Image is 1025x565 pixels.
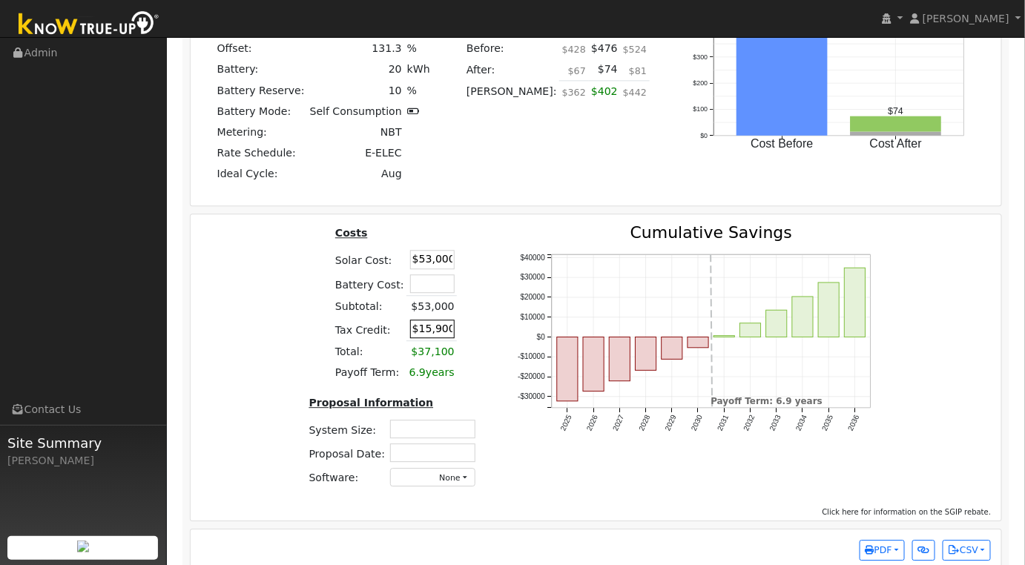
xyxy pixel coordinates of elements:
[406,363,457,383] td: years
[406,296,457,317] td: $53,000
[823,508,992,516] span: Click here for information on the SGIP rebate.
[306,465,388,489] td: Software:
[690,413,705,432] text: 2030
[518,392,545,400] text: -$30000
[851,131,942,135] rect: onclick=""
[794,413,809,432] text: 2034
[11,8,167,42] img: Know True-Up
[307,59,404,80] td: 20
[381,168,402,179] span: Aug
[620,59,649,81] td: $81
[332,363,406,383] td: Payoff Term:
[693,105,708,113] text: $100
[7,453,159,469] div: [PERSON_NAME]
[751,136,814,149] text: Cost Before
[464,39,560,59] td: Before:
[943,540,991,561] button: CSV
[559,39,588,59] td: $428
[406,341,457,363] td: $37,100
[792,297,813,337] rect: onclick=""
[332,248,406,271] td: Solar Cost:
[332,341,406,363] td: Total:
[309,397,434,409] u: Proposal Information
[214,142,307,163] td: Rate Schedule:
[214,101,307,122] td: Battery Mode:
[464,59,560,81] td: After:
[583,337,604,391] rect: onclick=""
[620,39,649,59] td: $524
[518,372,545,380] text: -$20000
[688,337,708,347] rect: onclick=""
[521,253,546,261] text: $40000
[851,116,942,131] rect: onclick=""
[214,59,307,80] td: Battery:
[214,164,307,185] td: Ideal Cycle:
[713,335,734,337] rect: onclick=""
[711,396,823,406] text: Payoff Term: 6.9 years
[870,136,923,149] text: Cost After
[306,417,388,441] td: System Size:
[404,80,432,101] td: %
[464,81,560,110] td: [PERSON_NAME]:
[307,101,404,122] td: Self Consumption
[620,81,649,110] td: $442
[404,39,432,59] td: %
[866,545,892,555] span: PDF
[662,337,682,359] rect: onclick=""
[559,59,588,81] td: $67
[521,273,546,281] text: $30000
[557,337,578,400] rect: onclick=""
[518,352,545,360] text: -$10000
[390,468,475,486] button: None
[214,122,307,142] td: Metering:
[521,313,546,321] text: $10000
[740,323,761,337] rect: onclick=""
[589,59,621,81] td: $74
[404,59,432,80] td: kWh
[923,13,1009,24] span: [PERSON_NAME]
[559,81,588,110] td: $362
[693,53,708,60] text: $300
[335,227,368,239] u: Costs
[589,39,621,59] td: $476
[845,268,866,337] rect: onclick=""
[307,122,404,142] td: NBT
[716,413,731,432] text: 2031
[846,413,861,432] text: 2036
[214,80,307,101] td: Battery Reserve:
[610,337,630,380] rect: onclick=""
[559,413,574,432] text: 2025
[664,413,679,432] text: 2029
[521,293,546,301] text: $20000
[860,540,905,561] button: PDF
[693,79,708,86] text: $200
[889,105,904,116] text: $74
[332,271,406,296] td: Battery Cost:
[820,413,835,432] text: 2035
[307,80,404,101] td: 10
[585,413,600,432] text: 2026
[332,296,406,317] td: Subtotal:
[637,413,652,432] text: 2028
[306,441,388,465] td: Proposal Date:
[766,310,787,337] rect: onclick=""
[818,282,839,337] rect: onclick=""
[700,131,708,139] text: $0
[636,337,656,370] rect: onclick=""
[307,39,404,59] td: 131.3
[332,317,406,341] td: Tax Credit:
[912,540,935,561] button: Generate Report Link
[7,433,159,453] span: Site Summary
[537,332,546,340] text: $0
[307,142,404,163] td: E-ELEC
[611,413,626,432] text: 2027
[630,223,792,242] text: Cumulative Savings
[589,81,621,110] td: $402
[742,413,757,432] text: 2032
[409,366,426,378] span: 6.9
[736,10,828,135] rect: onclick=""
[768,413,783,432] text: 2033
[214,39,307,59] td: Offset:
[77,541,89,552] img: retrieve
